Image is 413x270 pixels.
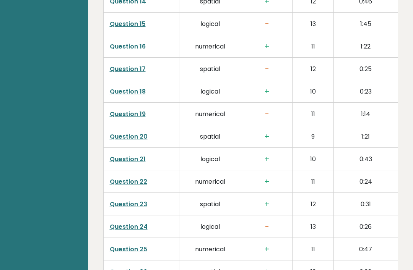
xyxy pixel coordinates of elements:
[179,103,241,125] td: numerical
[179,148,241,170] td: logical
[247,222,286,231] h3: -
[333,170,398,193] td: 0:24
[247,87,286,96] h3: +
[110,65,146,73] a: Question 17
[333,148,398,170] td: 0:43
[293,58,333,80] td: 12
[247,110,286,118] h3: -
[247,42,286,51] h3: +
[179,193,241,215] td: spatial
[179,58,241,80] td: spatial
[293,35,333,58] td: 11
[333,125,398,148] td: 1:21
[247,132,286,141] h3: +
[293,170,333,193] td: 11
[333,238,398,260] td: 0:47
[110,200,147,209] a: Question 23
[247,177,286,186] h3: +
[110,177,147,186] a: Question 22
[247,155,286,163] h3: +
[247,65,286,73] h3: -
[333,103,398,125] td: 1:14
[179,125,241,148] td: spatial
[333,13,398,35] td: 1:45
[179,215,241,238] td: logical
[110,245,147,254] a: Question 25
[293,103,333,125] td: 11
[333,58,398,80] td: 0:25
[247,19,286,28] h3: -
[110,222,148,231] a: Question 24
[333,80,398,103] td: 0:23
[110,110,146,118] a: Question 19
[110,87,146,96] a: Question 18
[179,170,241,193] td: numerical
[293,215,333,238] td: 13
[293,238,333,260] td: 11
[293,13,333,35] td: 13
[333,35,398,58] td: 1:22
[247,245,286,254] h3: +
[110,19,146,28] a: Question 15
[333,215,398,238] td: 0:26
[179,35,241,58] td: numerical
[110,155,146,163] a: Question 21
[293,125,333,148] td: 9
[293,80,333,103] td: 10
[333,193,398,215] td: 0:31
[293,148,333,170] td: 10
[293,193,333,215] td: 12
[179,80,241,103] td: logical
[110,42,146,51] a: Question 16
[179,238,241,260] td: numerical
[179,13,241,35] td: logical
[247,200,286,209] h3: +
[110,132,148,141] a: Question 20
